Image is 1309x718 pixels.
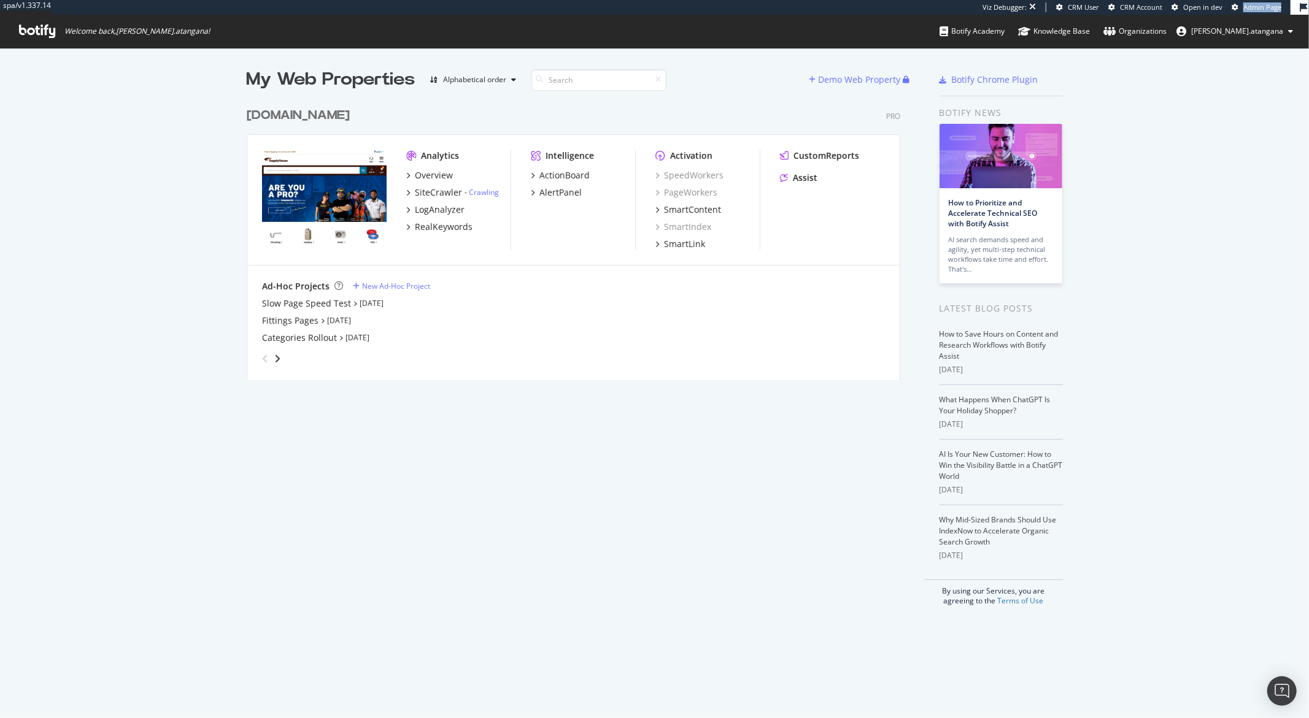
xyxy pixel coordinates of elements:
[546,150,594,162] div: Intelligence
[940,74,1038,86] a: Botify Chrome Plugin
[327,315,351,326] a: [DATE]
[1183,2,1222,12] span: Open in dev
[655,169,724,181] a: SpeedWorkers
[273,353,282,365] div: angle-right
[940,394,1051,416] a: What Happens When ChatGPT Is Your Holiday Shopper?
[415,221,473,233] div: RealKeywords
[1108,2,1162,12] a: CRM Account
[940,484,1063,495] div: [DATE]
[793,172,817,184] div: Assist
[353,281,430,291] a: New Ad-Hoc Project
[809,70,903,90] button: Demo Web Property
[940,329,1059,361] a: How to Save Hours on Content and Research Workflows with Botify Assist
[940,419,1063,430] div: [DATE]
[421,150,459,162] div: Analytics
[1103,15,1167,48] a: Organizations
[1018,15,1090,48] a: Knowledge Base
[262,315,319,327] a: Fittings Pages
[262,280,330,292] div: Ad-Hoc Projects
[247,107,355,124] a: [DOMAIN_NAME]
[655,186,717,199] a: PageWorkers
[809,74,903,85] a: Demo Web Property
[940,15,1005,48] a: Botify Academy
[1103,25,1167,37] div: Organizations
[415,169,453,181] div: Overview
[64,26,210,36] span: Welcome back, [PERSON_NAME].atangana !
[670,150,712,162] div: Activation
[655,221,711,233] a: SmartIndex
[1191,26,1283,36] span: renaud.atangana
[940,550,1063,561] div: [DATE]
[406,221,473,233] a: RealKeywords
[262,332,337,344] a: Categories Rollout
[940,514,1057,547] a: Why Mid-Sized Brands Should Use IndexNow to Accelerate Organic Search Growth
[465,187,499,197] div: -
[406,169,453,181] a: Overview
[247,107,350,124] div: [DOMAIN_NAME]
[425,70,522,90] button: Alphabetical order
[997,595,1043,606] a: Terms of Use
[655,204,721,216] a: SmartContent
[346,332,369,343] a: [DATE]
[444,76,507,83] div: Alphabetical order
[1120,2,1162,12] span: CRM Account
[1167,21,1303,41] button: [PERSON_NAME].atangana
[1172,2,1222,12] a: Open in dev
[262,150,387,249] img: www.supplyhouse.com
[415,204,465,216] div: LogAnalyzer
[360,298,384,308] a: [DATE]
[247,92,910,380] div: grid
[952,74,1038,86] div: Botify Chrome Plugin
[664,238,705,250] div: SmartLink
[924,579,1063,606] div: By using our Services, you are agreeing to the
[949,235,1053,274] div: AI search demands speed and agility, yet multi-step technical workflows take time and effort. Tha...
[940,106,1063,120] div: Botify news
[886,111,900,121] div: Pro
[539,169,590,181] div: ActionBoard
[940,449,1063,481] a: AI Is Your New Customer: How to Win the Visibility Battle in a ChatGPT World
[1267,676,1297,706] div: Open Intercom Messenger
[780,150,859,162] a: CustomReports
[940,364,1063,375] div: [DATE]
[362,281,430,291] div: New Ad-Hoc Project
[415,186,462,199] div: SiteCrawler
[1056,2,1099,12] a: CRM User
[983,2,1027,12] div: Viz Debugger:
[531,169,590,181] a: ActionBoard
[664,204,721,216] div: SmartContent
[940,124,1062,188] img: How to Prioritize and Accelerate Technical SEO with Botify Assist
[469,187,499,197] a: Crawling
[257,349,273,369] div: angle-left
[262,297,351,310] a: Slow Page Speed Test
[940,25,1005,37] div: Botify Academy
[1068,2,1099,12] span: CRM User
[1243,2,1281,12] span: Admin Page
[531,186,582,199] a: AlertPanel
[406,204,465,216] a: LogAnalyzer
[949,197,1038,229] a: How to Prioritize and Accelerate Technical SEO with Botify Assist
[247,67,415,92] div: My Web Properties
[539,186,582,199] div: AlertPanel
[794,150,859,162] div: CustomReports
[780,172,817,184] a: Assist
[819,74,901,86] div: Demo Web Property
[1232,2,1281,12] a: Admin Page
[655,238,705,250] a: SmartLink
[940,302,1063,315] div: Latest Blog Posts
[531,69,666,91] input: Search
[1018,25,1090,37] div: Knowledge Base
[406,186,499,199] a: SiteCrawler- Crawling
